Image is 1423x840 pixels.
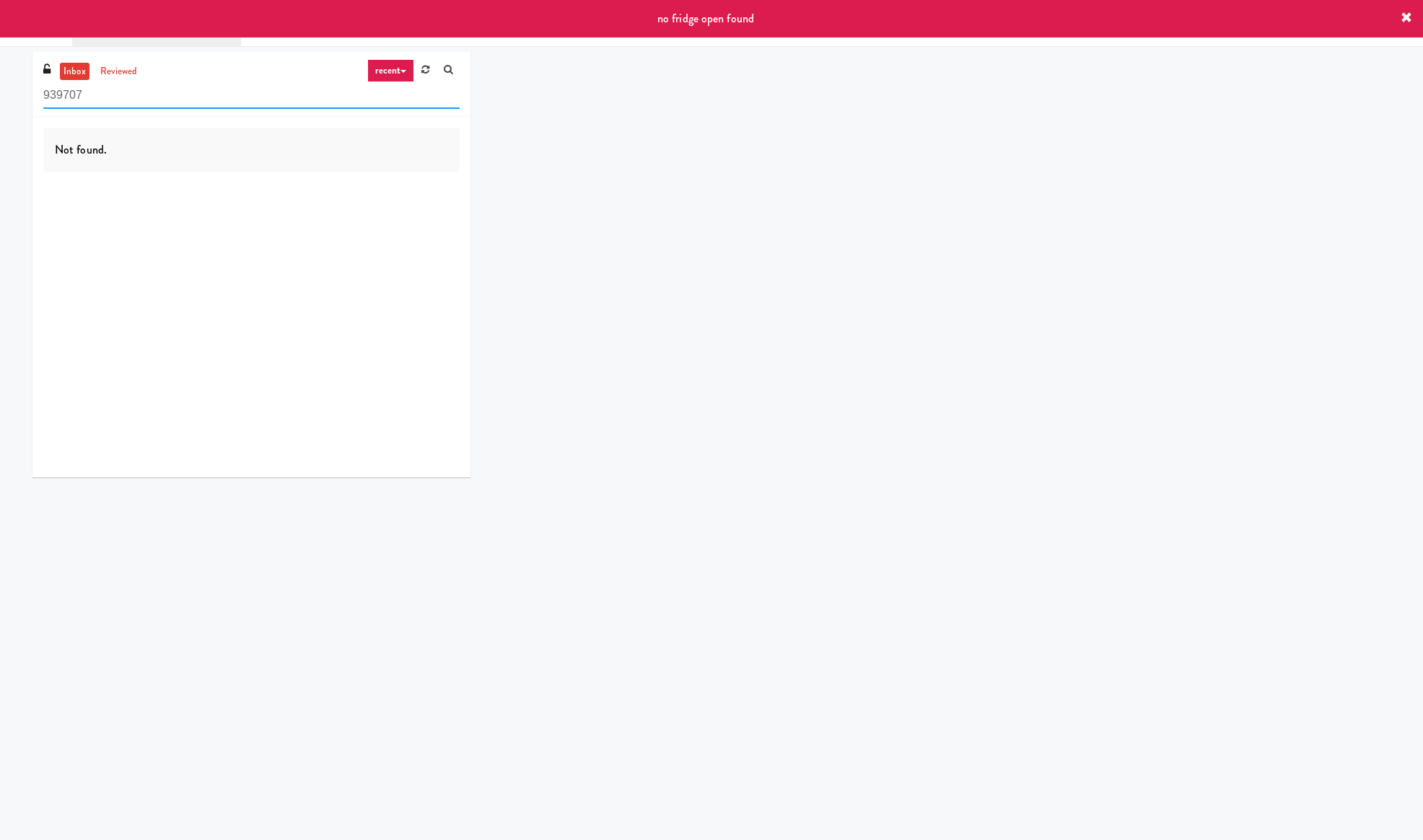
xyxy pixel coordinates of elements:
input: Search vision orders [43,82,460,109]
a: inbox [60,63,89,81]
span: Not found. [55,141,107,158]
a: reviewed [97,63,141,81]
a: recent [367,59,415,82]
span: no fridge open found [657,10,754,27]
